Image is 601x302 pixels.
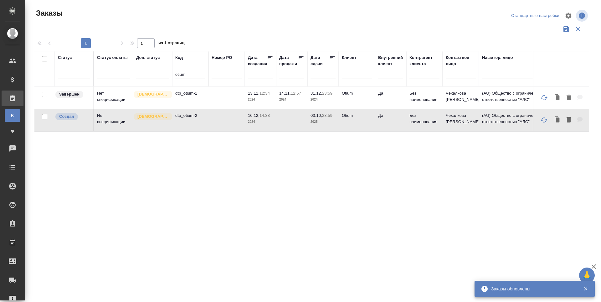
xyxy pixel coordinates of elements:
div: Статус оплаты [97,55,128,61]
p: 2025 [311,119,336,125]
p: 23:59 [322,113,332,118]
span: 🙏 [582,269,592,282]
div: Дата сдачи [311,55,329,67]
p: 12:57 [291,91,301,96]
td: (AU) Общество с ограниченной ответственностью "АЛС" [479,87,554,109]
a: Ф [5,125,20,138]
div: Дата продажи [279,55,298,67]
td: Чехалкова [PERSON_NAME] [443,109,479,131]
button: Удалить [563,114,574,127]
p: Без наименования [409,112,439,125]
div: Выставляется автоматически для первых 3 заказов нового контактного лица. Особое внимание [133,90,169,99]
p: 12:34 [259,91,270,96]
button: Обновить [537,112,552,128]
p: 2024 [311,96,336,103]
span: Заказы [34,8,63,18]
p: [DEMOGRAPHIC_DATA] [137,91,169,97]
button: Клонировать [552,114,563,127]
div: Наше юр. лицо [482,55,513,61]
a: В [5,109,20,122]
button: Удалить [563,91,574,104]
p: 2024 [248,96,273,103]
p: 2024 [279,96,304,103]
button: Закрыть [579,286,592,292]
p: dtp_otium-2 [175,112,205,119]
div: Выставляется автоматически для первых 3 заказов нового контактного лица. Особое внимание [133,112,169,121]
span: В [8,112,17,119]
p: Завершен [59,91,80,97]
p: Да [378,112,403,119]
p: [DEMOGRAPHIC_DATA] [137,113,169,120]
button: Клонировать [552,91,563,104]
div: split button [510,11,561,21]
td: Нет спецификации [94,109,133,131]
td: (AU) Общество с ограниченной ответственностью "АЛС" [479,109,554,131]
button: Сбросить фильтры [572,23,584,35]
p: Создан [59,113,74,120]
div: Клиент [342,55,356,61]
p: 2024 [248,119,273,125]
span: Ф [8,128,17,134]
div: Доп. статус [136,55,160,61]
td: Нет спецификации [94,87,133,109]
div: Заказы обновлены [491,286,574,292]
p: 31.12, [311,91,322,96]
p: Оtium [342,90,372,96]
td: Чехалкова [PERSON_NAME] [443,87,479,109]
div: Выставляется автоматически при создании заказа [55,112,90,121]
span: Посмотреть информацию [576,10,589,22]
span: из 1 страниц [158,39,185,48]
p: 14.11, [279,91,291,96]
p: 03.10, [311,113,322,118]
div: Выставляет КМ при направлении счета или после выполнения всех работ/сдачи заказа клиенту. Окончат... [55,90,90,99]
p: 16.12, [248,113,259,118]
div: Номер PO [212,55,232,61]
p: dtp_otium-1 [175,90,205,96]
p: 13.11, [248,91,259,96]
div: Код [175,55,183,61]
button: Обновить [537,90,552,105]
div: Контрагент клиента [409,55,439,67]
button: 🙏 [579,268,595,283]
button: Сохранить фильтры [560,23,572,35]
p: 14:38 [259,113,270,118]
p: Без наименования [409,90,439,103]
p: Да [378,90,403,96]
span: Настроить таблицу [561,8,576,23]
p: 23:59 [322,91,332,96]
div: Контактное лицо [446,55,476,67]
div: Статус [58,55,72,61]
p: Оtium [342,112,372,119]
div: Дата создания [248,55,267,67]
div: Внутренний клиент [378,55,403,67]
